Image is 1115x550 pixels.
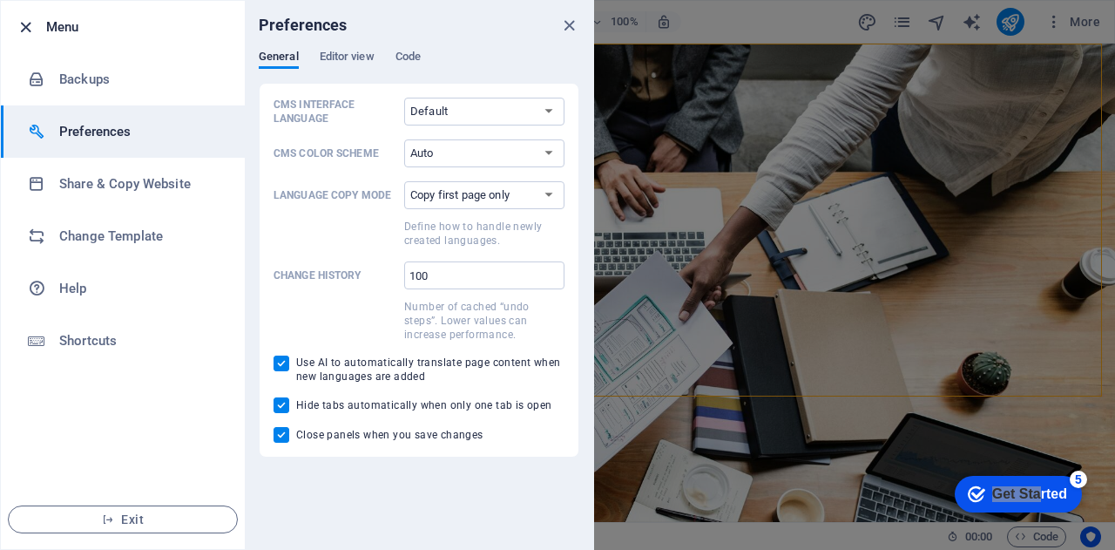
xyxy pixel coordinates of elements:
h6: Share & Copy Website [59,173,220,194]
button: 2 [40,455,62,459]
div: Get Started [51,19,126,35]
div: Preferences [259,50,579,83]
select: CMS Color Scheme [404,139,564,167]
h6: Backups [59,69,220,90]
button: 1 [40,434,62,438]
h6: Preferences [259,15,348,36]
p: Language Copy Mode [274,188,397,202]
div: 5 [129,3,146,21]
input: Change historyNumber of cached “undo steps”. Lower values can increase performance. [404,261,564,289]
p: Change history [274,268,397,282]
select: Language Copy ModeDefine how to handle newly created languages. [404,181,564,209]
div: Get Started 5 items remaining, 0% complete [14,9,141,45]
p: Define how to handle newly created languages. [404,220,564,248]
p: CMS Color Scheme [274,146,397,160]
a: Help [1,262,245,315]
button: Exit [8,506,238,533]
button: close [558,15,579,36]
p: Number of cached “undo steps”. Lower values can increase performance. [404,300,564,342]
span: Close panels when you save changes [296,428,483,442]
p: CMS Interface Language [274,98,397,126]
h6: Preferences [59,121,220,142]
span: Hide tabs automatically when only one tab is open [296,398,552,412]
h6: Help [59,278,220,299]
span: Code [395,46,421,71]
h6: Change Template [59,226,220,247]
span: Editor view [320,46,375,71]
span: General [259,46,299,71]
select: CMS Interface Language [404,98,564,126]
h6: Menu [46,17,231,37]
h6: Shortcuts [59,330,220,351]
span: Exit [23,513,223,526]
span: Use AI to automatically translate page content when new languages are added [296,356,564,384]
button: 3 [40,476,62,480]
